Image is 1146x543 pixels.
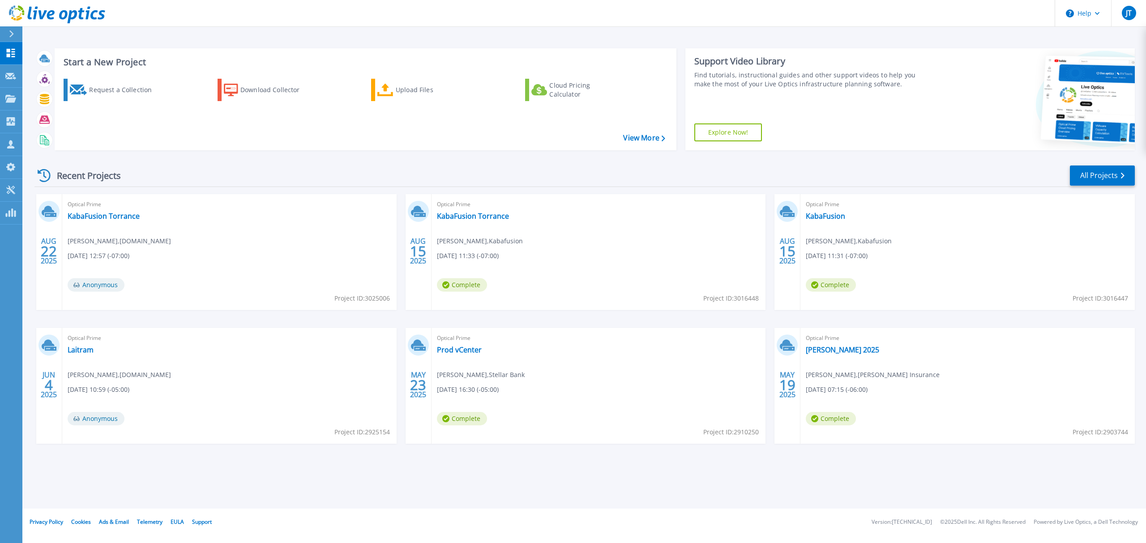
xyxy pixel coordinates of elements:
div: MAY 2025 [410,369,427,401]
a: Telemetry [137,518,162,526]
a: View More [623,134,665,142]
span: [PERSON_NAME] , Stellar Bank [437,370,525,380]
a: Ads & Email [99,518,129,526]
span: 22 [41,247,57,255]
span: [DATE] 07:15 (-06:00) [806,385,868,395]
a: KabaFusion Torrance [68,212,140,221]
span: Project ID: 2903744 [1073,427,1128,437]
span: [DATE] 12:57 (-07:00) [68,251,129,261]
a: Privacy Policy [30,518,63,526]
span: Complete [437,278,487,292]
a: Request a Collection [64,79,163,101]
a: Explore Now! [694,123,762,141]
li: © 2025 Dell Inc. All Rights Reserved [940,519,1026,525]
a: KabaFusion Torrance [437,212,509,221]
span: Anonymous [68,278,124,292]
div: Request a Collection [89,81,161,99]
div: Cloud Pricing Calculator [549,81,621,99]
span: [DATE] 11:31 (-07:00) [806,251,868,261]
span: Anonymous [68,412,124,425]
div: Find tutorials, instructional guides and other support videos to help you make the most of your L... [694,71,927,89]
li: Powered by Live Optics, a Dell Technology [1034,519,1138,525]
span: [DATE] 10:59 (-05:00) [68,385,129,395]
div: Download Collector [240,81,312,99]
div: Support Video Library [694,55,927,67]
span: 19 [779,381,795,389]
span: Optical Prime [68,199,391,209]
span: 23 [410,381,426,389]
a: [PERSON_NAME] 2025 [806,345,879,354]
span: Project ID: 3025006 [334,293,390,303]
span: Optical Prime [68,333,391,343]
span: Optical Prime [437,333,761,343]
span: Complete [806,278,856,292]
a: Upload Files [371,79,471,101]
span: [DATE] 11:33 (-07:00) [437,251,499,261]
span: Complete [806,412,856,425]
span: JT [1126,9,1132,17]
span: Complete [437,412,487,425]
span: 4 [45,381,53,389]
div: JUN 2025 [40,369,57,401]
a: EULA [171,518,184,526]
a: All Projects [1070,165,1135,186]
span: Project ID: 3016448 [703,293,759,303]
div: AUG 2025 [779,235,796,267]
a: Prod vCenter [437,345,482,354]
span: Optical Prime [806,333,1129,343]
div: Recent Projects [34,165,133,187]
li: Version: [TECHNICAL_ID] [872,519,932,525]
a: Cookies [71,518,91,526]
a: Download Collector [218,79,317,101]
span: Optical Prime [806,199,1129,209]
span: [PERSON_NAME] , [PERSON_NAME] Insurance [806,370,940,380]
span: Project ID: 3016447 [1073,293,1128,303]
a: Laitram [68,345,94,354]
span: [PERSON_NAME] , [DOMAIN_NAME] [68,370,171,380]
span: [PERSON_NAME] , Kabafusion [806,236,892,246]
h3: Start a New Project [64,57,665,67]
div: Upload Files [396,81,467,99]
span: Optical Prime [437,199,761,209]
a: Support [192,518,212,526]
div: MAY 2025 [779,369,796,401]
span: 15 [410,247,426,255]
span: [PERSON_NAME] , Kabafusion [437,236,523,246]
span: Project ID: 2925154 [334,427,390,437]
a: Cloud Pricing Calculator [525,79,625,101]
span: 15 [779,247,795,255]
span: Project ID: 2910250 [703,427,759,437]
div: AUG 2025 [410,235,427,267]
a: KabaFusion [806,212,845,221]
div: AUG 2025 [40,235,57,267]
span: [PERSON_NAME] , [DOMAIN_NAME] [68,236,171,246]
span: [DATE] 16:30 (-05:00) [437,385,499,395]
